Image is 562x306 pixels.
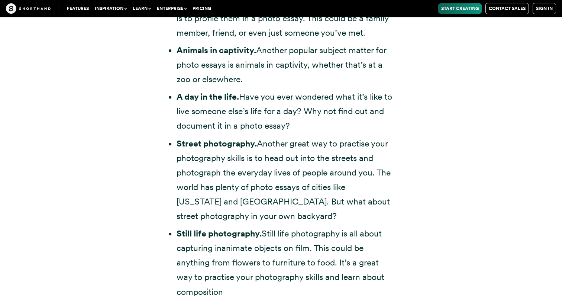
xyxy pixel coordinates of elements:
[438,3,482,14] a: Start Creating
[177,136,393,224] li: Another great way to practise your photography skills is to head out into the streets and photogr...
[154,3,190,14] button: Enterprise
[177,138,257,149] strong: Street photography.
[485,3,529,14] a: Contact Sales
[190,3,214,14] a: Pricing
[177,226,393,299] li: Still life photography is all about capturing inanimate objects on film. This could be anything f...
[177,45,256,55] strong: Animals in captivity.
[130,3,154,14] button: Learn
[64,3,92,14] a: Features
[92,3,130,14] button: Inspiration
[533,3,556,14] a: Sign in
[177,91,239,102] strong: A day in the life.
[177,90,393,133] li: Have you ever wondered what it’s like to live someone else’s life for a day? Why not find out and...
[177,228,262,239] strong: Still life photography.
[177,43,393,87] li: Another popular subject matter for photo essays is animals in captivity, whether that’s at a zoo ...
[6,3,51,14] img: The Craft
